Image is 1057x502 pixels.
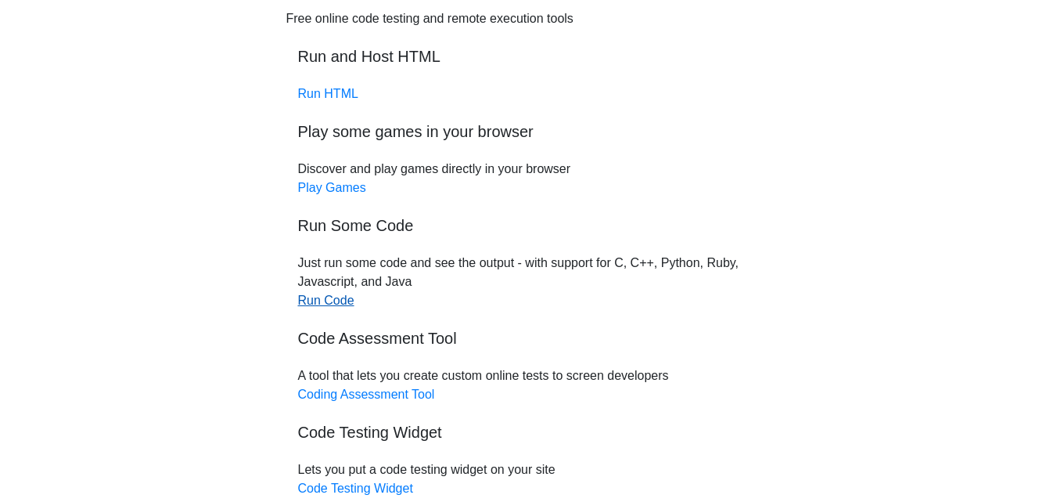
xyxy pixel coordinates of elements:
h5: Code Testing Widget [298,423,760,442]
a: Run Code [298,294,354,307]
a: Play Games [298,181,366,194]
h5: Play some games in your browser [298,122,760,141]
a: Coding Assessment Tool [298,388,435,401]
div: Free online code testing and remote execution tools [286,9,573,28]
h5: Run and Host HTML [298,47,760,66]
a: Run HTML [298,87,358,100]
h5: Run Some Code [298,216,760,235]
a: Code Testing Widget [298,482,413,495]
h5: Code Assessment Tool [298,329,760,348]
div: Discover and play games directly in your browser Just run some code and see the output - with sup... [286,9,771,498]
